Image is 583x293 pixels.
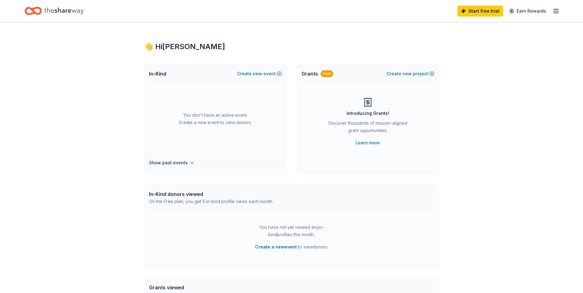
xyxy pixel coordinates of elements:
[387,70,434,77] button: Createnewproject
[149,190,273,198] div: In-Kind donors viewed
[347,110,389,117] div: Introducing Grants!
[149,84,282,154] div: You don't have an active event. Create a new event to view donors.
[457,6,503,17] a: Start free trial
[237,70,282,77] button: Createnewevent
[253,224,330,238] div: You have not yet viewed any in-kind profiles this month.
[326,119,410,137] div: Discover thousands of mission-aligned grant opportunities.
[149,159,195,166] button: Show past events
[301,70,318,77] span: Grants
[255,243,328,251] span: to view donors .
[253,70,262,77] span: new
[149,284,270,291] div: Grants viewed
[149,70,166,77] span: In-Kind
[149,159,188,166] h4: Show past events
[356,139,380,146] a: Learn more
[144,42,439,52] div: 👋 Hi [PERSON_NAME]
[403,70,412,77] span: new
[25,4,84,18] a: Home
[255,243,297,251] button: Create a newevent
[321,70,333,77] div: New
[149,198,273,205] div: On the Free plan, you get 5 in-kind profile views each month.
[506,6,550,17] a: Earn Rewards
